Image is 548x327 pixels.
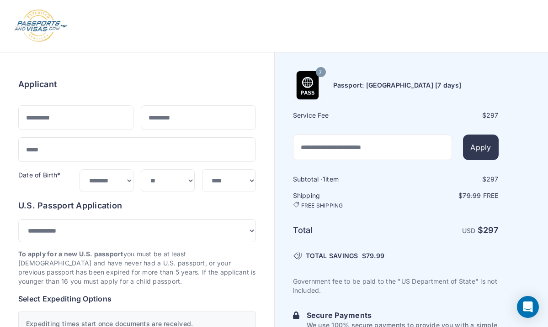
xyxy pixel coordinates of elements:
[18,199,256,212] h6: U.S. Passport Application
[319,67,322,78] span: 7
[306,251,358,260] span: TOTAL SAVINGS
[462,227,476,234] span: USD
[362,251,384,260] span: $
[463,192,481,199] span: 79.99
[18,249,256,286] p: you must be at least [DEMOGRAPHIC_DATA] and have never had a U.S. passport, or your previous pass...
[397,111,499,120] div: $
[301,202,343,209] span: FREE SHIPPING
[483,225,499,235] span: 297
[293,191,395,209] h6: Shipping
[307,310,499,321] h6: Secure Payments
[333,81,462,90] h6: Passport: [GEOGRAPHIC_DATA] [7 days]
[486,175,499,183] span: 297
[14,9,68,43] img: Logo
[483,192,499,199] span: Free
[293,224,395,237] h6: Total
[293,277,499,295] p: Government fee to be paid to the "US Department of State" is not included.
[463,135,498,160] button: Apply
[293,175,395,184] h6: Subtotal · item
[293,111,395,120] h6: Service Fee
[18,78,57,91] h6: Applicant
[18,171,60,179] label: Date of Birth*
[397,191,499,200] p: $
[366,252,384,260] span: 79.99
[397,175,499,184] div: $
[18,250,123,258] strong: To apply for a new U.S. passport
[293,71,322,99] img: Product Name
[517,296,539,318] div: Open Intercom Messenger
[478,225,499,235] strong: $
[18,293,256,304] h6: Select Expediting Options
[486,111,499,119] span: 297
[323,175,325,183] span: 1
